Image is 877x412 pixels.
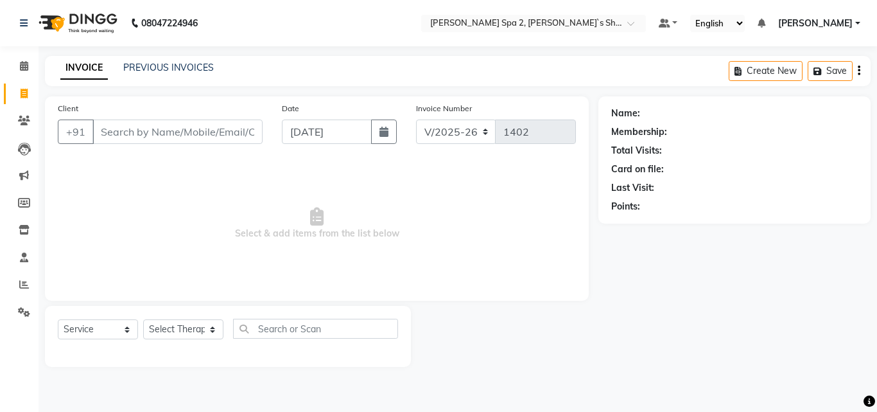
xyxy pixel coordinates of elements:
b: 08047224946 [141,5,198,41]
div: Total Visits: [611,144,662,157]
div: Last Visit: [611,181,654,195]
input: Search or Scan [233,319,398,339]
label: Client [58,103,78,114]
div: Name: [611,107,640,120]
img: logo [33,5,121,41]
input: Search by Name/Mobile/Email/Code [92,120,263,144]
a: PREVIOUS INVOICES [123,62,214,73]
span: [PERSON_NAME] [778,17,853,30]
button: Create New [729,61,803,81]
label: Invoice Number [416,103,472,114]
div: Card on file: [611,163,664,176]
button: +91 [58,120,94,144]
div: Membership: [611,125,667,139]
button: Save [808,61,853,81]
span: Select & add items from the list below [58,159,576,288]
label: Date [282,103,299,114]
div: Points: [611,200,640,213]
a: INVOICE [60,57,108,80]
